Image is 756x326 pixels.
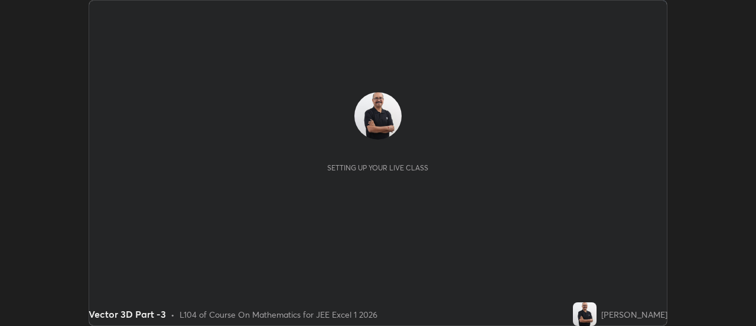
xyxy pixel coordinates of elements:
[601,308,667,321] div: [PERSON_NAME]
[327,163,428,172] div: Setting up your live class
[180,308,377,321] div: L104 of Course On Mathematics for JEE Excel 1 2026
[89,307,166,321] div: Vector 3D Part -3
[171,308,175,321] div: •
[354,92,402,140] img: f4fe20449b554fa787a96a8b723f4a54.jpg
[573,302,597,326] img: f4fe20449b554fa787a96a8b723f4a54.jpg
